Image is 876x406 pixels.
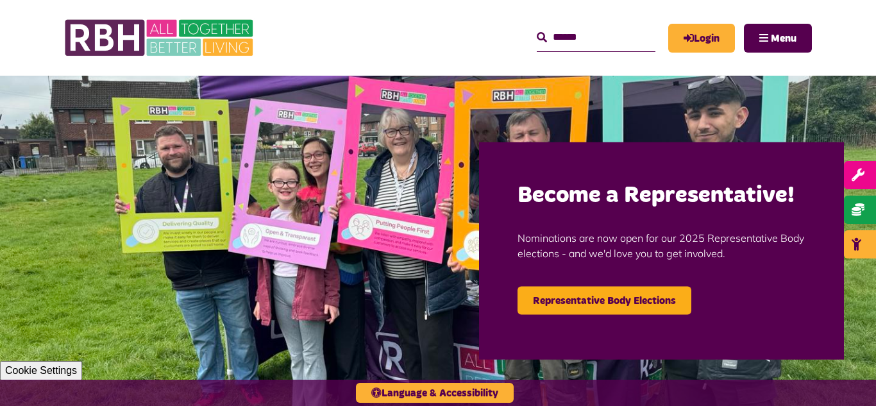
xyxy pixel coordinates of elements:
[518,286,691,314] a: Representative Body Elections
[518,210,805,280] p: Nominations are now open for our 2025 Representative Body elections - and we'd love you to get in...
[356,383,514,403] button: Language & Accessibility
[771,33,796,44] span: Menu
[668,24,735,53] a: MyRBH
[744,24,812,53] button: Navigation
[518,180,805,210] h2: Become a Representative!
[64,13,257,63] img: RBH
